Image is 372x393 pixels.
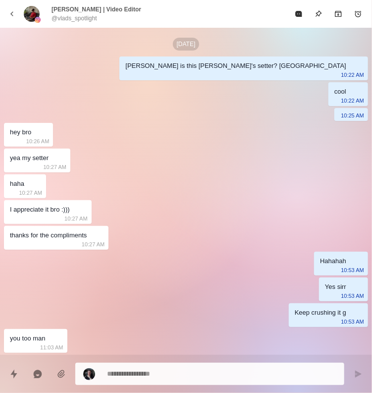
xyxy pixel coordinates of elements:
div: hey bro [10,127,31,138]
button: back [4,6,20,22]
button: Archive [328,4,348,24]
p: [PERSON_NAME] | Video Editor [52,5,141,14]
div: Hahahah [320,256,346,267]
button: Send message [348,364,368,384]
button: Mark as read [289,4,309,24]
div: haha [10,178,24,189]
button: Add media [52,364,71,384]
div: you too man [10,333,46,344]
div: I appreciate it bro :))) [10,204,70,215]
p: 11:03 AM [40,342,63,353]
div: yea my setter [10,153,49,164]
img: picture [24,6,40,22]
p: 10:27 AM [19,187,42,198]
button: Add reminder [348,4,368,24]
button: Pin [309,4,328,24]
img: picture [83,368,95,380]
p: 10:53 AM [341,265,364,276]
div: [PERSON_NAME] is this [PERSON_NAME]'s setter? [GEOGRAPHIC_DATA] [125,60,346,71]
div: Yes sirr [325,281,346,292]
img: picture [35,17,41,23]
button: Reply with AI [28,364,48,384]
p: 10:22 AM [341,69,364,80]
p: 10:26 AM [26,136,49,147]
p: 10:22 AM [341,95,364,106]
p: 10:25 AM [341,110,364,121]
p: 10:27 AM [64,213,87,224]
p: 10:53 AM [341,316,364,327]
div: cool [334,86,346,97]
p: 10:27 AM [82,239,105,250]
p: 10:53 AM [341,290,364,301]
p: 10:27 AM [44,162,66,172]
p: @vlads_spotlight [52,14,97,23]
div: thanks for the compliments [10,230,87,241]
p: [DATE] [173,38,200,51]
button: Quick replies [4,364,24,384]
div: Keep crushing it g [295,307,346,318]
